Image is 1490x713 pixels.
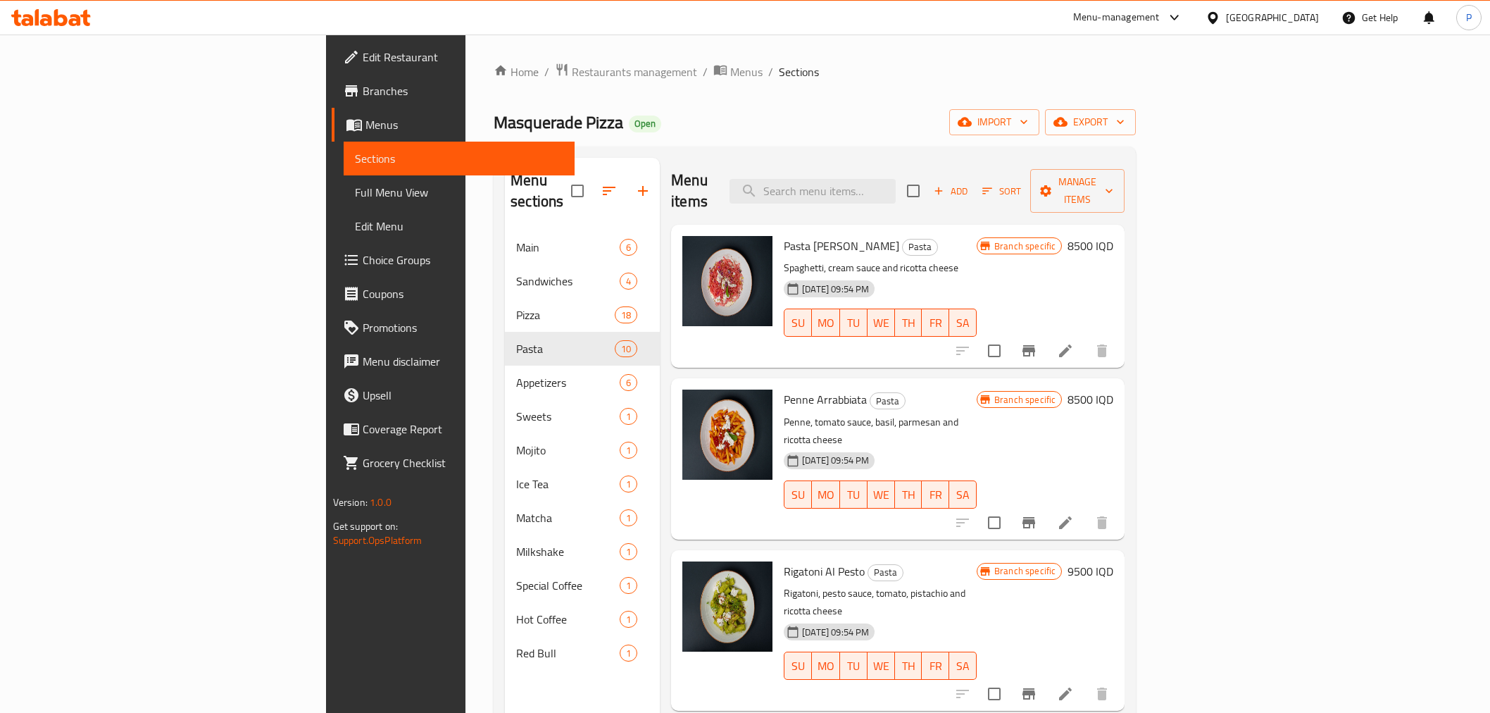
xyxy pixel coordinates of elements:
span: FR [927,485,944,505]
span: Branch specific [989,564,1061,578]
button: import [949,109,1039,135]
button: SA [949,652,977,680]
div: Hot Coffee [516,611,620,628]
button: MO [812,480,840,509]
a: Menus [332,108,575,142]
span: 1 [620,579,637,593]
div: Pasta [516,340,615,357]
div: Open [629,116,661,132]
span: Sections [779,63,819,80]
a: Coverage Report [332,412,575,446]
button: WE [868,652,895,680]
span: SU [790,485,806,505]
span: Pasta [903,239,937,255]
button: TU [840,652,868,680]
button: Branch-specific-item [1012,506,1046,540]
span: Edit Restaurant [363,49,563,66]
span: Red Bull [516,645,620,662]
button: Manage items [1030,169,1125,213]
nav: Menu sections [505,225,660,676]
button: FR [922,480,949,509]
a: Edit Restaurant [332,40,575,74]
span: Menus [730,63,763,80]
span: [DATE] 09:54 PM [796,283,875,296]
span: 1 [620,613,637,626]
div: Matcha [516,509,620,526]
span: FR [927,656,944,676]
a: Edit Menu [344,209,575,243]
span: 1.0.0 [370,493,392,512]
span: Grocery Checklist [363,454,563,471]
button: TH [895,480,922,509]
button: SU [784,309,812,337]
button: Add section [626,174,660,208]
span: Sort items [973,180,1030,202]
span: Pasta [868,564,903,581]
span: Edit Menu [355,218,563,235]
span: 1 [620,410,637,423]
span: 1 [620,647,637,660]
span: [DATE] 09:54 PM [796,454,875,467]
span: TH [901,656,917,676]
div: Pasta [902,239,938,256]
span: 6 [620,241,637,254]
span: Sort sections [592,174,626,208]
a: Upsell [332,378,575,412]
span: P [1466,10,1472,25]
span: Get support on: [333,517,398,535]
span: 10 [615,342,637,356]
a: Restaurants management [555,63,697,81]
a: Grocery Checklist [332,446,575,480]
h6: 9500 IQD [1068,562,1113,581]
a: Support.OpsPlatform [333,531,422,550]
span: SA [955,313,971,333]
button: WE [868,480,895,509]
img: Pasta Rosa [682,236,772,326]
div: items [620,611,637,628]
img: Penne Arrabbiata [682,390,772,480]
span: Mojito [516,442,620,459]
a: Edit menu item [1057,686,1074,702]
span: SA [955,485,971,505]
button: SA [949,309,977,337]
a: Choice Groups [332,243,575,277]
button: SA [949,480,977,509]
button: export [1045,109,1136,135]
span: Add item [928,180,973,202]
span: Sort [982,183,1021,199]
p: Spaghetti, cream sauce and ricotta cheese [784,259,977,277]
span: Sandwiches [516,273,620,290]
span: 1 [620,478,637,491]
div: Pasta [868,564,903,581]
button: WE [868,309,895,337]
div: Appetizers6 [505,366,660,399]
button: Branch-specific-item [1012,677,1046,711]
span: export [1056,113,1125,131]
span: Special Coffee [516,577,620,594]
span: TH [901,313,917,333]
span: Select section [899,176,928,206]
div: Menu-management [1073,9,1160,26]
div: Ice Tea [516,476,620,492]
span: WE [873,313,889,333]
button: FR [922,652,949,680]
div: [GEOGRAPHIC_DATA] [1226,10,1319,25]
span: Sections [355,150,563,167]
button: Branch-specific-item [1012,334,1046,368]
span: Select to update [979,679,1009,709]
button: delete [1085,506,1119,540]
button: Add [928,180,973,202]
button: delete [1085,677,1119,711]
span: Sweets [516,408,620,425]
span: Select to update [979,336,1009,366]
a: Full Menu View [344,175,575,209]
span: 1 [620,512,637,525]
span: Add [932,183,970,199]
span: 1 [620,545,637,559]
button: MO [812,309,840,337]
span: import [960,113,1028,131]
button: MO [812,652,840,680]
